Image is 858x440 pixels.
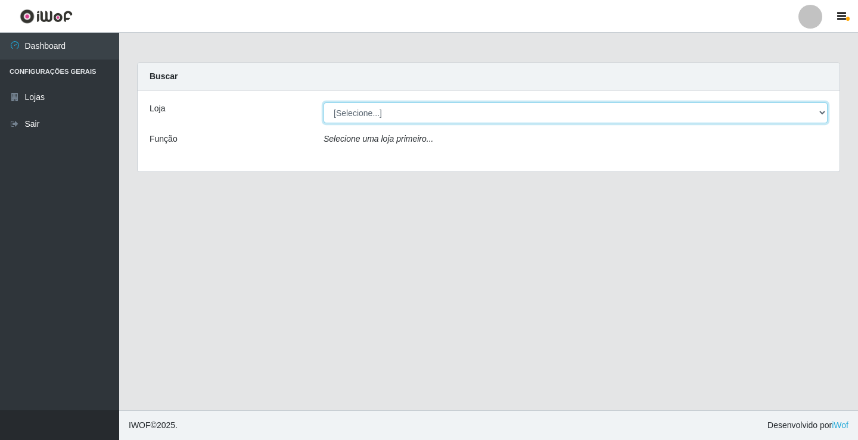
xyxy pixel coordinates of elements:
[150,102,165,115] label: Loja
[129,420,151,430] span: IWOF
[767,419,848,432] span: Desenvolvido por
[324,134,433,143] i: Selecione uma loja primeiro...
[150,71,178,81] strong: Buscar
[20,9,73,24] img: CoreUI Logo
[832,420,848,430] a: iWof
[150,133,178,145] label: Função
[129,419,178,432] span: © 2025 .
